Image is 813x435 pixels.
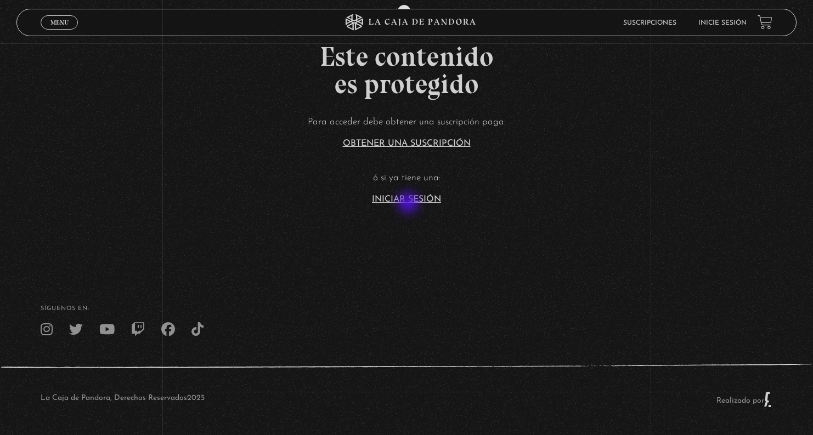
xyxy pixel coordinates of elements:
span: Cerrar [47,28,72,36]
span: Menu [50,19,69,26]
a: Inicie sesión [698,20,747,26]
a: Realizado por [716,397,772,405]
a: View your shopping cart [758,15,772,30]
p: La Caja de Pandora, Derechos Reservados 2025 [41,391,205,408]
a: Obtener una suscripción [343,139,471,148]
h4: SÍguenos en: [41,306,772,312]
a: Iniciar Sesión [372,195,441,204]
a: Suscripciones [623,20,676,26]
